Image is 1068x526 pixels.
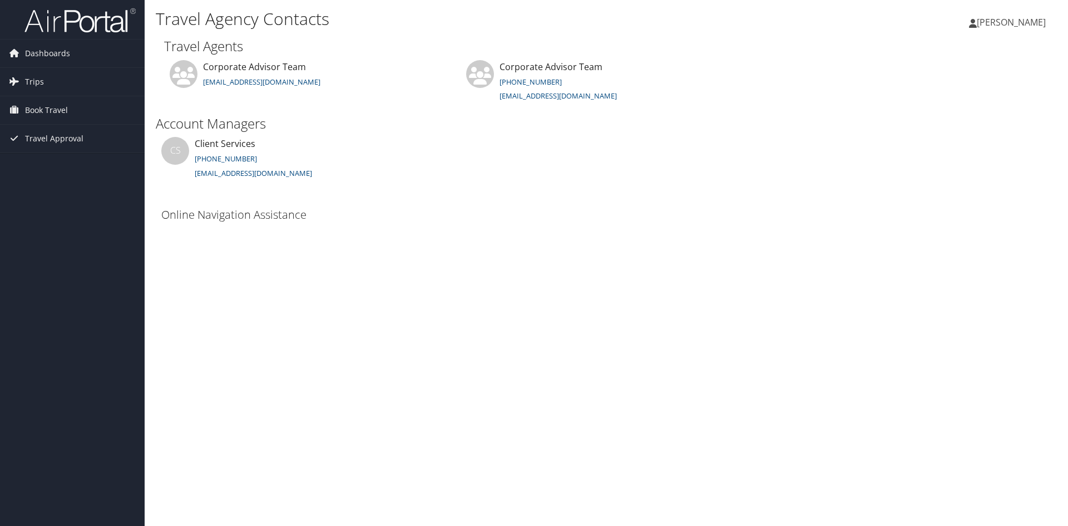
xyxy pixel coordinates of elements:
[25,125,83,153] span: Travel Approval
[24,7,136,33] img: airportal-logo.png
[25,40,70,67] span: Dashboards
[25,96,68,124] span: Book Travel
[500,61,602,73] span: Corporate Advisor Team
[969,6,1057,39] a: [PERSON_NAME]
[161,207,377,223] h3: Online Navigation Assistance
[164,37,1049,56] h2: Travel Agents
[156,7,756,31] h1: Travel Agency Contacts
[500,77,562,87] a: [PHONE_NUMBER]
[203,61,306,73] span: Corporate Advisor Team
[161,137,189,165] div: CS
[195,168,312,178] a: [EMAIL_ADDRESS][DOMAIN_NAME]
[977,16,1046,28] span: [PERSON_NAME]
[195,154,257,164] a: [PHONE_NUMBER]
[195,137,255,150] span: Client Services
[25,68,44,96] span: Trips
[203,77,320,87] a: [EMAIL_ADDRESS][DOMAIN_NAME]
[500,91,617,101] a: [EMAIL_ADDRESS][DOMAIN_NAME]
